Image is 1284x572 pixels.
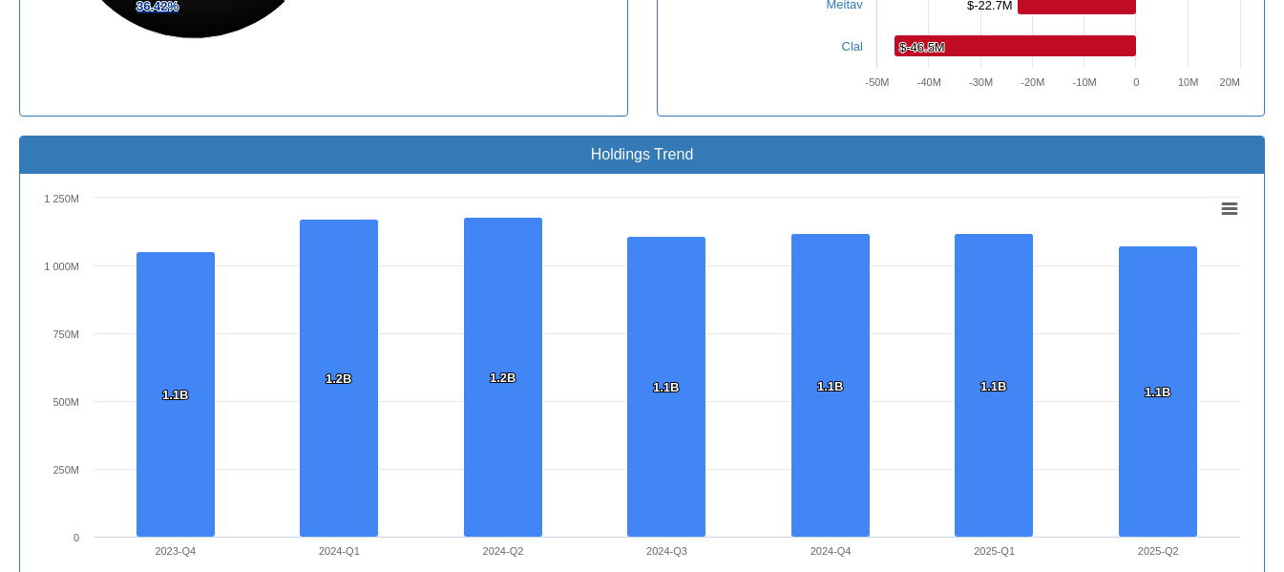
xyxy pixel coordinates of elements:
tspan: 1 000M [44,261,79,272]
h3: Holdings Trend [34,146,1250,163]
text: -50M [865,76,889,88]
text: 2024-Q1 [319,545,360,557]
tspan: 1.1B [980,379,1006,393]
tspan: 1.2B [326,371,351,386]
text: 2025-Q2 [1138,545,1179,557]
tspan: 1.1B [817,379,843,393]
text: -40M [916,76,940,88]
text: 2024-Q4 [810,545,852,557]
text: 500M [53,396,79,408]
text: -10M [1072,76,1096,88]
text: 0 [74,532,79,543]
text: 2024-Q3 [646,545,687,557]
tspan: 1.1B [653,380,679,394]
text: -20M [1021,76,1044,88]
tspan: 1 250M [44,193,79,204]
text: 750M [53,328,79,340]
text: 0 [1133,76,1139,88]
a: Clal [842,39,863,53]
text: 250M [53,464,79,476]
text: 2023-Q4 [155,545,196,557]
text: -30M [969,76,993,88]
tspan: $-46.5M [899,40,945,54]
tspan: 1.1B [162,388,188,402]
tspan: 1.2B [490,371,516,385]
text: 2024-Q2 [483,545,524,557]
text: 2025-Q1 [974,545,1015,557]
text: 10M [1178,76,1198,88]
tspan: 1.1B [1145,385,1170,399]
text: 20M [1219,76,1239,88]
